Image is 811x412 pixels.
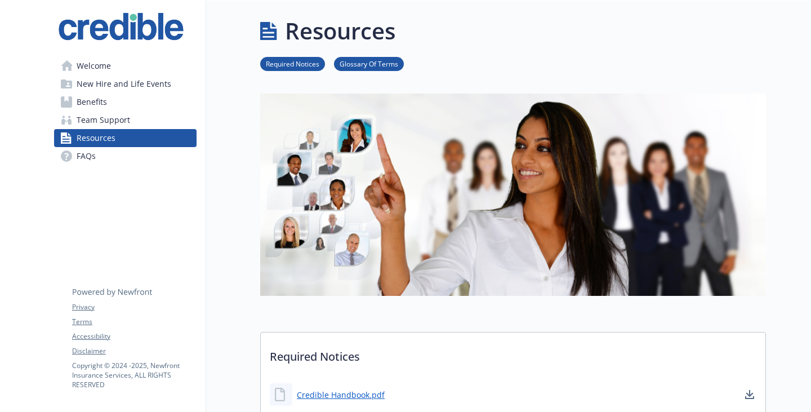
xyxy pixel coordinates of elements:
[72,346,196,356] a: Disclaimer
[54,147,197,165] a: FAQs
[54,93,197,111] a: Benefits
[72,331,196,342] a: Accessibility
[77,147,96,165] span: FAQs
[72,317,196,327] a: Terms
[77,129,115,147] span: Resources
[260,94,766,296] img: resources page banner
[261,333,765,374] p: Required Notices
[77,57,111,75] span: Welcome
[54,129,197,147] a: Resources
[77,93,107,111] span: Benefits
[334,58,404,69] a: Glossary Of Terms
[77,111,130,129] span: Team Support
[54,75,197,93] a: New Hire and Life Events
[743,388,756,401] a: download document
[54,111,197,129] a: Team Support
[260,58,325,69] a: Required Notices
[72,302,196,312] a: Privacy
[77,75,171,93] span: New Hire and Life Events
[285,14,395,48] h1: Resources
[54,57,197,75] a: Welcome
[297,389,385,401] a: Credible Handbook.pdf
[72,361,196,389] p: Copyright © 2024 - 2025 , Newfront Insurance Services, ALL RIGHTS RESERVED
